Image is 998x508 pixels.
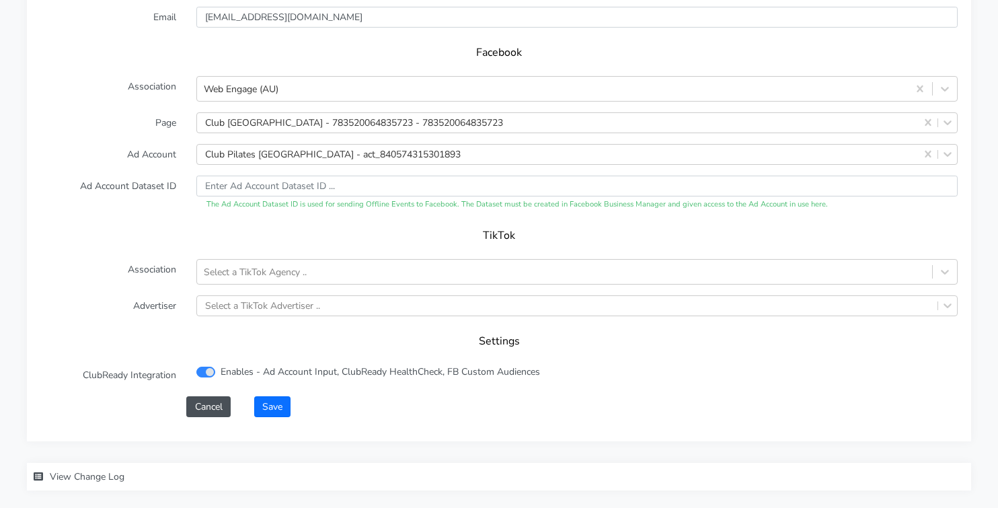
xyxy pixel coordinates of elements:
label: Association [30,259,186,285]
input: Enter Email ... [196,7,958,28]
label: Association [30,76,186,102]
label: ClubReady Integration [30,365,186,386]
label: Enables - Ad Account Input, ClubReady HealthCheck, FB Custom Audiences [221,365,540,379]
div: Select a TikTok Advertiser .. [205,299,320,313]
h5: TikTok [54,229,944,242]
button: Save [254,396,291,417]
label: Email [30,7,186,28]
label: Ad Account Dataset ID [30,176,186,211]
h5: Facebook [54,46,944,59]
div: The Ad Account Dataset ID is used for sending Offline Events to Facebook. The Dataset must be cre... [196,199,958,211]
span: View Change Log [50,470,124,483]
button: Cancel [186,396,230,417]
div: Club [GEOGRAPHIC_DATA] - 783520064835723 - 783520064835723 [205,116,503,130]
label: Ad Account [30,144,186,165]
div: Club Pilates [GEOGRAPHIC_DATA] - act_840574315301893 [205,147,461,161]
h5: Settings [54,335,944,348]
div: Select a TikTok Agency .. [204,264,307,279]
label: Page [30,112,186,133]
input: Enter Ad Account Dataset ID ... [196,176,958,196]
div: Web Engage (AU) [204,81,278,96]
label: Advertiser [30,295,186,316]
